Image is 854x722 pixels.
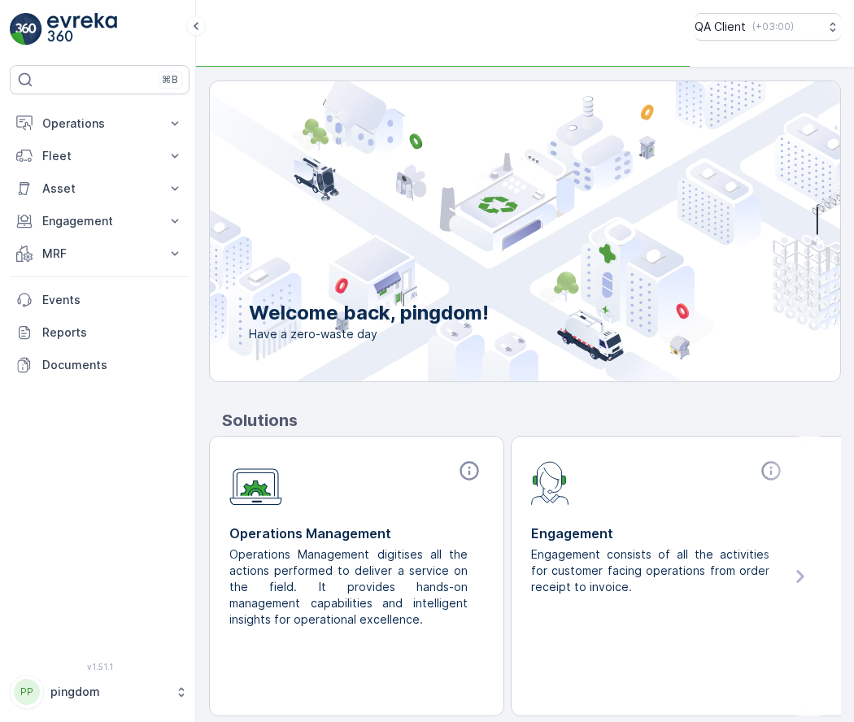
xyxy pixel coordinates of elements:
span: v 1.51.1 [10,662,190,672]
button: MRF [10,237,190,270]
a: Reports [10,316,190,349]
p: Operations Management [229,524,484,543]
p: Engagement [531,524,786,543]
p: Solutions [222,408,841,433]
p: Operations Management digitises all the actions performed to deliver a service on the field. It p... [229,546,471,628]
button: PPpingdom [10,675,190,709]
p: Asset [42,180,157,197]
button: QA Client(+03:00) [695,13,841,41]
img: module-icon [229,459,282,506]
p: MRF [42,246,157,262]
div: PP [14,679,40,705]
p: ( +03:00 ) [752,20,794,33]
button: Fleet [10,140,190,172]
button: Engagement [10,205,190,237]
p: Events [42,292,183,308]
p: pingdom [50,684,167,700]
img: logo_light-DOdMpM7g.png [47,13,117,46]
button: Operations [10,107,190,140]
p: QA Client [695,19,746,35]
a: Events [10,284,190,316]
p: Engagement consists of all the activities for customer facing operations from order receipt to in... [531,546,773,595]
span: Have a zero-waste day [249,326,489,342]
p: Fleet [42,148,157,164]
p: Operations [42,115,157,132]
p: Reports [42,324,183,341]
p: Welcome back, pingdom! [249,300,489,326]
button: Asset [10,172,190,205]
img: logo [10,13,42,46]
a: Documents [10,349,190,381]
img: city illustration [137,81,840,381]
img: module-icon [531,459,569,505]
p: Documents [42,357,183,373]
p: ⌘B [162,73,178,86]
p: Engagement [42,213,157,229]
